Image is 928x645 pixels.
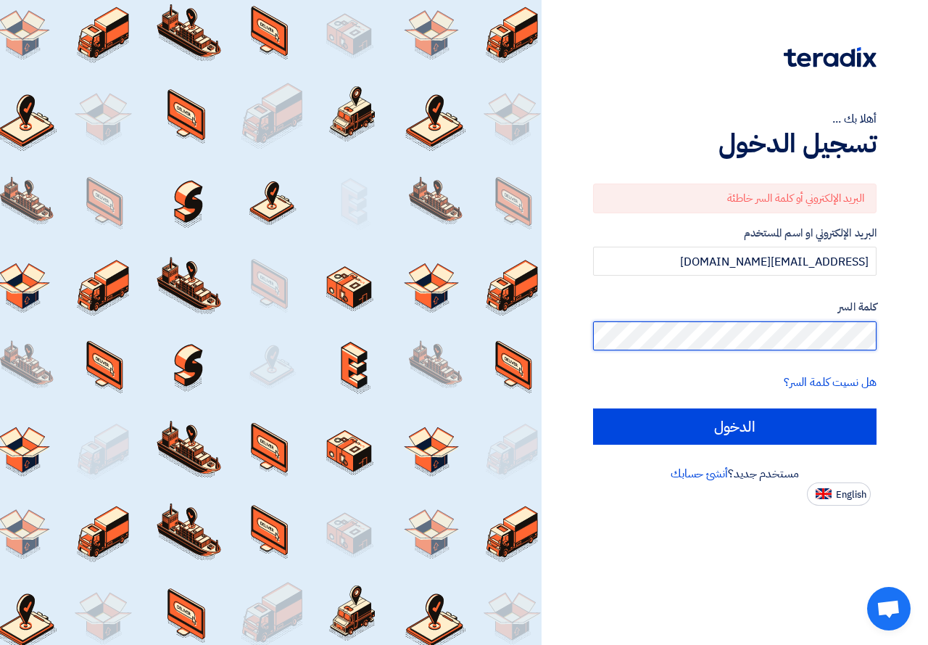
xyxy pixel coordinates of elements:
a: هل نسيت كلمة السر؟ [784,374,877,391]
h1: تسجيل الدخول [593,128,877,160]
input: أدخل بريد العمل الإلكتروني او اسم المستخدم الخاص بك ... [593,247,877,276]
div: البريد الإلكتروني أو كلمة السر خاطئة [593,184,877,213]
label: البريد الإلكتروني او اسم المستخدم [593,225,877,242]
button: English [807,482,871,506]
span: English [836,490,866,500]
a: أنشئ حسابك [671,465,728,482]
div: مستخدم جديد؟ [593,465,877,482]
div: أهلا بك ... [593,110,877,128]
img: en-US.png [816,488,832,499]
input: الدخول [593,408,877,445]
label: كلمة السر [593,299,877,316]
img: Teradix logo [784,47,877,67]
a: Open chat [867,587,911,630]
